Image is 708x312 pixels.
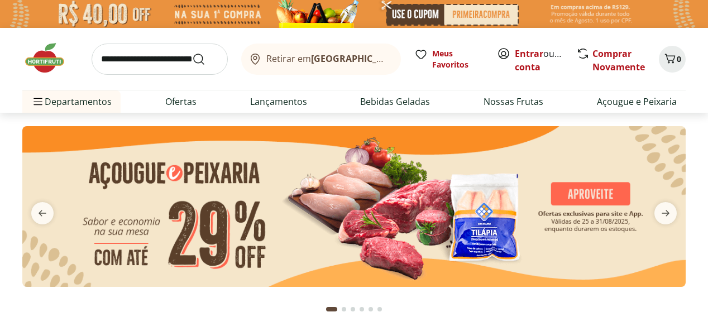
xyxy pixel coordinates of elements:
[31,88,112,115] span: Departamentos
[250,95,307,108] a: Lançamentos
[360,95,430,108] a: Bebidas Geladas
[165,95,197,108] a: Ofertas
[414,48,484,70] a: Meus Favoritos
[645,202,686,224] button: next
[192,52,219,66] button: Submit Search
[515,47,543,60] a: Entrar
[592,47,645,73] a: Comprar Novamente
[31,88,45,115] button: Menu
[515,47,565,74] span: ou
[266,54,390,64] span: Retirar em
[597,95,677,108] a: Açougue e Peixaria
[22,202,63,224] button: previous
[311,52,499,65] b: [GEOGRAPHIC_DATA]/[GEOGRAPHIC_DATA]
[659,46,686,73] button: Carrinho
[484,95,543,108] a: Nossas Frutas
[241,44,401,75] button: Retirar em[GEOGRAPHIC_DATA]/[GEOGRAPHIC_DATA]
[22,41,78,75] img: Hortifruti
[22,126,686,287] img: açougue
[432,48,484,70] span: Meus Favoritos
[677,54,681,64] span: 0
[92,44,228,75] input: search
[515,47,576,73] a: Criar conta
